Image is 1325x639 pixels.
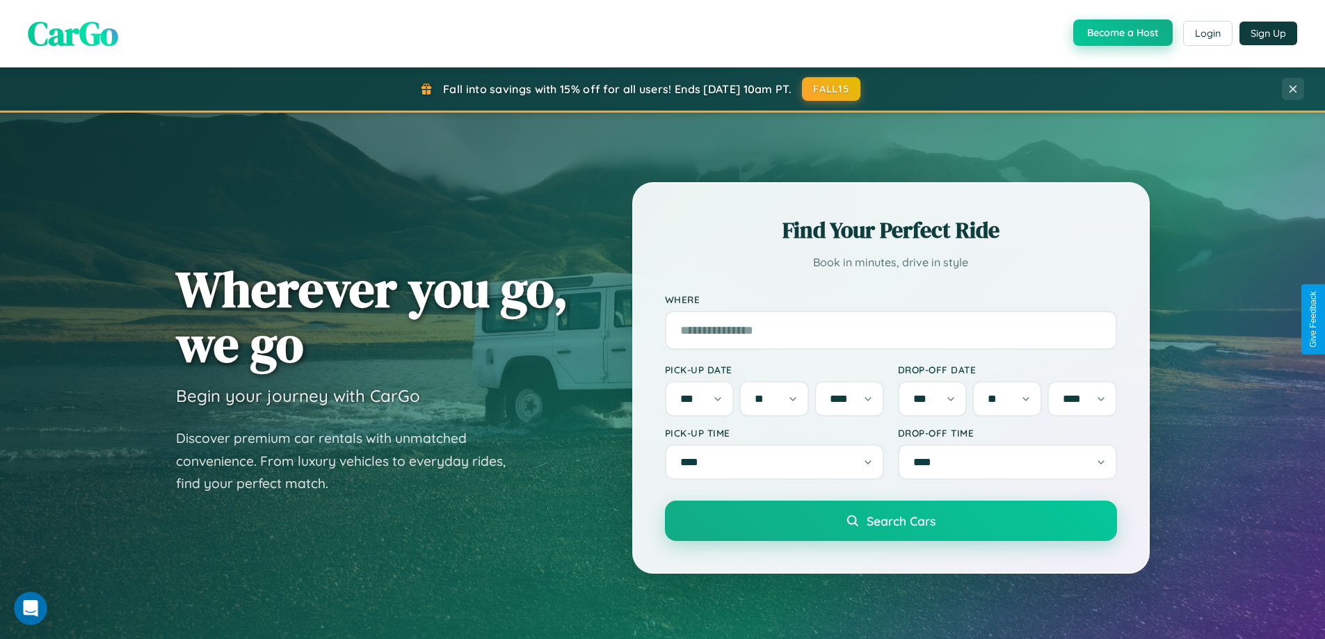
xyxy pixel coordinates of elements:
span: CarGo [28,10,118,56]
label: Pick-up Date [665,364,884,375]
label: Pick-up Time [665,427,884,439]
h2: Find Your Perfect Ride [665,215,1117,245]
div: Give Feedback [1308,291,1318,348]
p: Discover premium car rentals with unmatched convenience. From luxury vehicles to everyday rides, ... [176,427,524,495]
label: Drop-off Date [898,364,1117,375]
button: FALL15 [802,77,860,101]
span: Search Cars [867,513,935,528]
button: Login [1183,21,1232,46]
button: Sign Up [1239,22,1297,45]
p: Book in minutes, drive in style [665,252,1117,273]
h3: Begin your journey with CarGo [176,385,420,406]
button: Become a Host [1073,19,1173,46]
h1: Wherever you go, we go [176,261,568,371]
span: Fall into savings with 15% off for all users! Ends [DATE] 10am PT. [443,82,792,96]
label: Drop-off Time [898,427,1117,439]
iframe: Intercom live chat [14,592,47,625]
button: Search Cars [665,501,1117,541]
label: Where [665,293,1117,305]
